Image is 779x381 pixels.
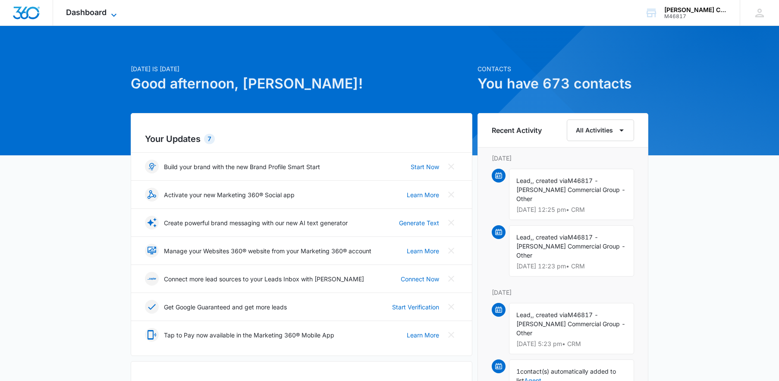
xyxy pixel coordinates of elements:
div: 7 [204,134,215,144]
p: Tap to Pay now available in the Marketing 360® Mobile App [164,331,334,340]
span: , created via [532,233,568,241]
span: , created via [532,177,568,184]
button: Close [444,328,458,342]
h6: Recent Activity [492,125,542,135]
p: [DATE] is [DATE] [131,64,472,73]
button: All Activities [567,120,634,141]
a: Connect Now [401,274,439,283]
p: Connect more lead sources to your Leads Inbox with [PERSON_NAME] [164,274,364,283]
p: [DATE] [492,288,634,297]
h1: Good afternoon, [PERSON_NAME]! [131,73,472,94]
a: Learn More [407,190,439,199]
p: Manage your Websites 360® website from your Marketing 360® account [164,246,371,255]
span: Lead, [516,311,532,318]
button: Close [444,300,458,314]
span: M46817 - [PERSON_NAME] Commercial Group - Other [516,233,625,259]
div: account id [664,13,727,19]
button: Close [444,160,458,173]
span: M46817 - [PERSON_NAME] Commercial Group - Other [516,311,625,337]
p: Create powerful brand messaging with our new AI text generator [164,218,348,227]
span: Lead, [516,233,532,241]
span: M46817 - [PERSON_NAME] Commercial Group - Other [516,177,625,202]
span: Lead, [516,177,532,184]
p: Build your brand with the new Brand Profile Smart Start [164,162,320,171]
p: [DATE] 12:23 pm • CRM [516,263,627,269]
p: [DATE] 12:25 pm • CRM [516,207,627,213]
button: Close [444,216,458,230]
a: Start Verification [392,302,439,312]
button: Close [444,272,458,286]
button: Close [444,188,458,202]
h2: Your Updates [145,132,458,145]
h1: You have 673 contacts [477,73,648,94]
a: Learn More [407,331,439,340]
a: Generate Text [399,218,439,227]
button: Close [444,244,458,258]
p: Activate your new Marketing 360® Social app [164,190,295,199]
p: Get Google Guaranteed and get more leads [164,302,287,312]
p: [DATE] [492,154,634,163]
p: [DATE] 5:23 pm • CRM [516,341,627,347]
span: Dashboard [66,8,107,17]
span: , created via [532,311,568,318]
a: Start Now [411,162,439,171]
a: Learn More [407,246,439,255]
span: 1 [516,368,520,375]
p: Contacts [477,64,648,73]
div: account name [664,6,727,13]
